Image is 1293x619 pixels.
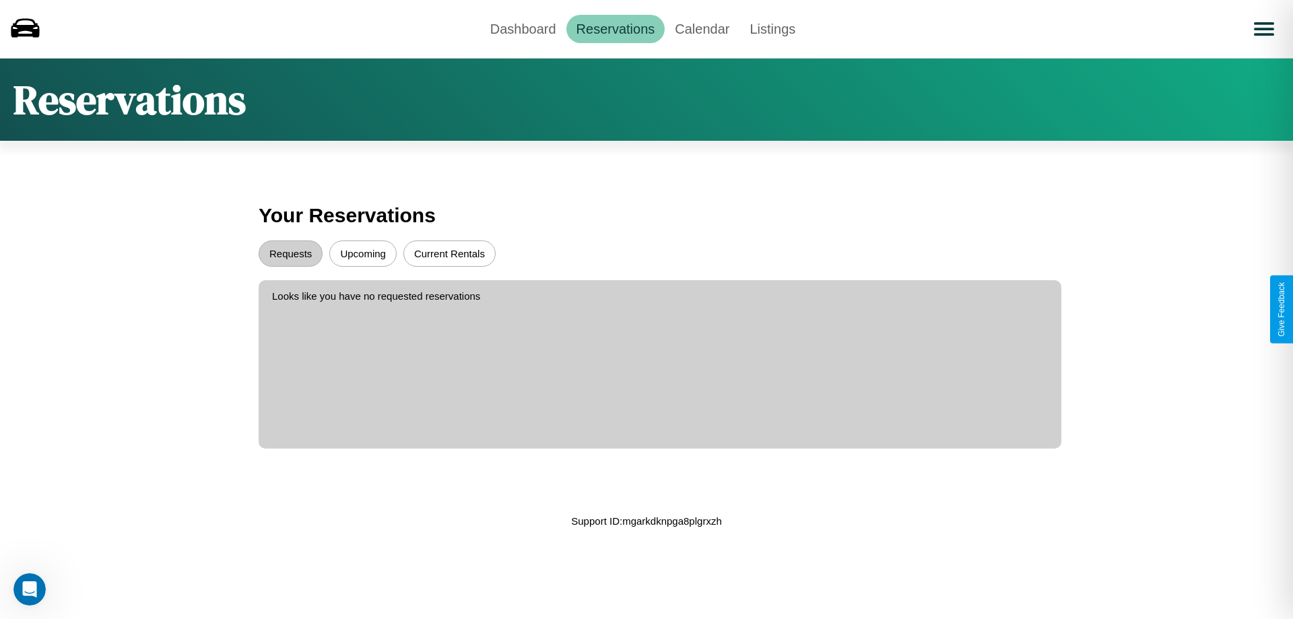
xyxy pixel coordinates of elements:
[403,240,496,267] button: Current Rentals
[739,15,805,43] a: Listings
[480,15,566,43] a: Dashboard
[259,197,1034,234] h3: Your Reservations
[329,240,397,267] button: Upcoming
[13,573,46,606] iframe: Intercom live chat
[13,72,246,127] h1: Reservations
[259,240,323,267] button: Requests
[665,15,739,43] a: Calendar
[571,512,721,530] p: Support ID: mgarkdknpga8plgrxzh
[1245,10,1283,48] button: Open menu
[566,15,665,43] a: Reservations
[1277,282,1286,337] div: Give Feedback
[272,287,1048,305] p: Looks like you have no requested reservations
